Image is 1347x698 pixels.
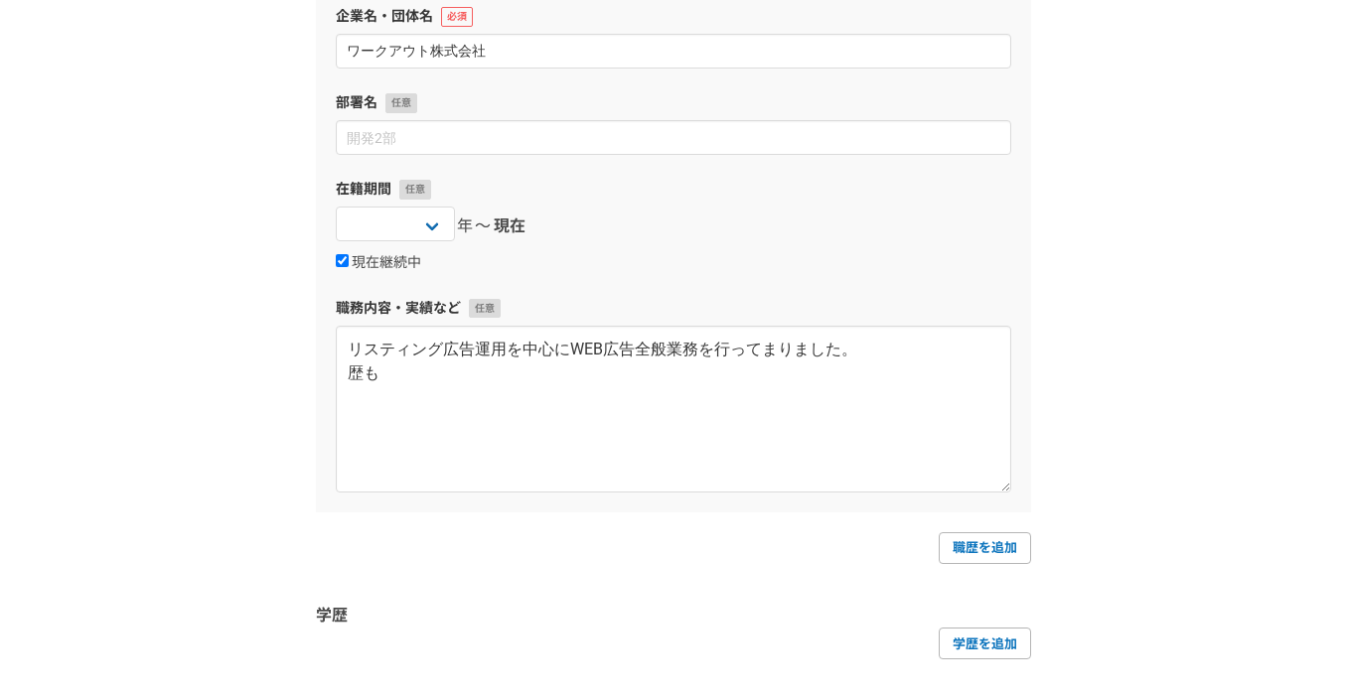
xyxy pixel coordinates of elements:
a: 学歴を追加 [939,628,1031,659]
span: 現在 [494,214,525,238]
label: 部署名 [336,92,1011,113]
label: 職務内容・実績など [336,298,1011,319]
label: 企業名・団体名 [336,6,1011,27]
label: 在籍期間 [336,179,1011,200]
label: 現在継続中 [336,254,421,272]
input: 現在継続中 [336,254,349,267]
a: 職歴を追加 [939,532,1031,564]
input: 開発2部 [336,120,1011,155]
input: エニィクルー株式会社 [336,34,1011,69]
h3: 学歴 [316,604,1031,628]
span: 年〜 [457,214,492,238]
